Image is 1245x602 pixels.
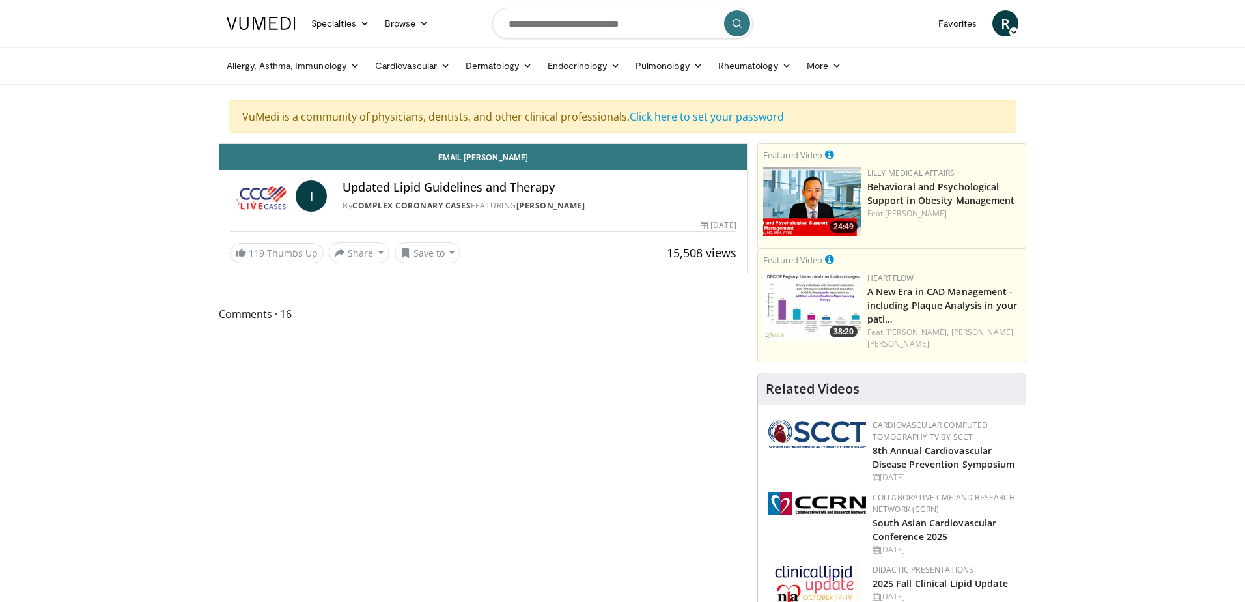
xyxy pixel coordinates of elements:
[885,326,949,337] a: [PERSON_NAME],
[873,577,1008,590] a: 2025 Fall Clinical Lipid Update
[867,167,955,179] a: Lilly Medical Affairs
[873,517,997,543] a: South Asian Cardiovascular Conference 2025
[763,272,861,341] a: 38:20
[799,53,849,79] a: More
[867,180,1015,207] a: Behavioral and Psychological Support in Obesity Management
[867,326,1020,350] div: Feat.
[830,326,858,337] span: 38:20
[885,208,947,219] a: [PERSON_NAME]
[219,144,747,170] a: Email [PERSON_NAME]
[768,492,866,515] img: a04ee3ba-8487-4636-b0fb-5e8d268f3737.png.150x105_q85_autocrop_double_scale_upscale_version-0.2.png
[873,544,1015,556] div: [DATE]
[763,167,861,236] a: 24:49
[516,200,585,211] a: [PERSON_NAME]
[329,242,389,263] button: Share
[867,272,914,283] a: Heartflow
[296,180,327,212] a: I
[219,306,748,322] span: Comments 16
[873,420,988,442] a: Cardiovascular Computed Tomography TV by SCCT
[763,149,822,161] small: Featured Video
[873,492,1015,515] a: Collaborative CME and Research Network (CCRN)
[395,242,461,263] button: Save to
[303,10,377,36] a: Specialties
[343,180,736,195] h4: Updated Lipid Guidelines and Therapy
[492,8,753,39] input: Search topics, interventions
[830,221,858,233] span: 24:49
[867,338,929,349] a: [PERSON_NAME]
[873,472,1015,483] div: [DATE]
[992,10,1018,36] a: R
[763,272,861,341] img: 738d0e2d-290f-4d89-8861-908fb8b721dc.150x105_q85_crop-smart_upscale.jpg
[230,243,324,263] a: 119 Thumbs Up
[766,381,860,397] h4: Related Videos
[763,167,861,236] img: ba3304f6-7838-4e41-9c0f-2e31ebde6754.png.150x105_q85_crop-smart_upscale.png
[867,285,1017,325] a: A New Era in CAD Management - including Plaque Analysis in your pati…
[710,53,799,79] a: Rheumatology
[229,100,1016,133] div: VuMedi is a community of physicians, dentists, and other clinical professionals.
[343,200,736,212] div: By FEATURING
[377,10,437,36] a: Browse
[249,247,264,259] span: 119
[873,444,1015,470] a: 8th Annual Cardiovascular Disease Prevention Symposium
[367,53,458,79] a: Cardiovascular
[219,53,367,79] a: Allergy, Asthma, Immunology
[540,53,628,79] a: Endocrinology
[873,564,1015,576] div: Didactic Presentations
[628,53,710,79] a: Pulmonology
[458,53,540,79] a: Dermatology
[227,17,296,30] img: VuMedi Logo
[701,220,736,231] div: [DATE]
[667,245,736,261] span: 15,508 views
[230,180,290,212] img: Complex Coronary Cases
[352,200,471,211] a: Complex Coronary Cases
[930,10,985,36] a: Favorites
[768,420,866,448] img: 51a70120-4f25-49cc-93a4-67582377e75f.png.150x105_q85_autocrop_double_scale_upscale_version-0.2.png
[867,208,1020,220] div: Feat.
[630,109,784,124] a: Click here to set your password
[763,254,822,266] small: Featured Video
[951,326,1015,337] a: [PERSON_NAME],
